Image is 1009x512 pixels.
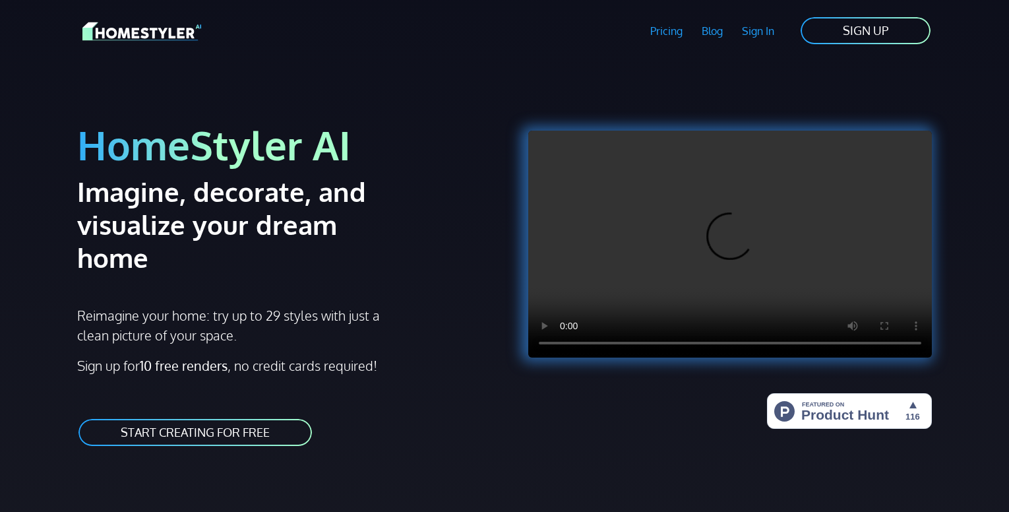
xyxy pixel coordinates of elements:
a: Sign In [732,16,783,46]
a: SIGN UP [799,16,932,46]
img: HomeStyler AI logo [82,20,201,43]
h1: HomeStyler AI [77,120,497,170]
p: Sign up for , no credit cards required! [77,356,497,375]
a: START CREATING FOR FREE [77,418,313,447]
h2: Imagine, decorate, and visualize your dream home [77,175,413,274]
img: HomeStyler AI - Interior Design Made Easy: One Click to Your Dream Home | Product Hunt [767,393,932,429]
a: Pricing [641,16,692,46]
p: Reimagine your home: try up to 29 styles with just a clean picture of your space. [77,305,392,345]
a: Blog [692,16,732,46]
strong: 10 free renders [140,357,228,374]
